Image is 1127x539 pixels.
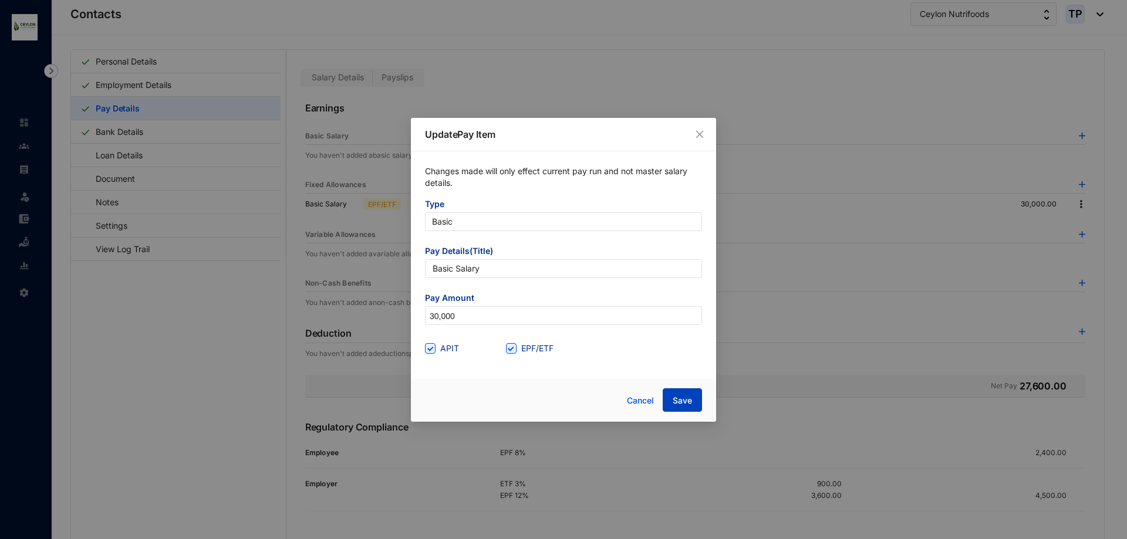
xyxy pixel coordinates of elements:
span: APIT [436,342,464,355]
button: Cancel [618,389,663,412]
span: Type [425,198,702,212]
span: Pay Details(Title) [425,245,702,259]
input: Pay item title [425,259,702,278]
button: Save [663,388,702,412]
span: Basic [432,213,695,230]
span: Save [673,395,692,406]
input: Amount [426,307,701,326]
span: Cancel [627,394,654,407]
p: Changes made will only effect current pay run and not master salary details. [425,165,702,198]
p: Update Pay Item [425,127,702,141]
span: close [695,130,704,139]
span: Pay Amount [425,292,702,306]
button: Close [693,128,706,141]
span: EPF/ETF [517,342,558,355]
